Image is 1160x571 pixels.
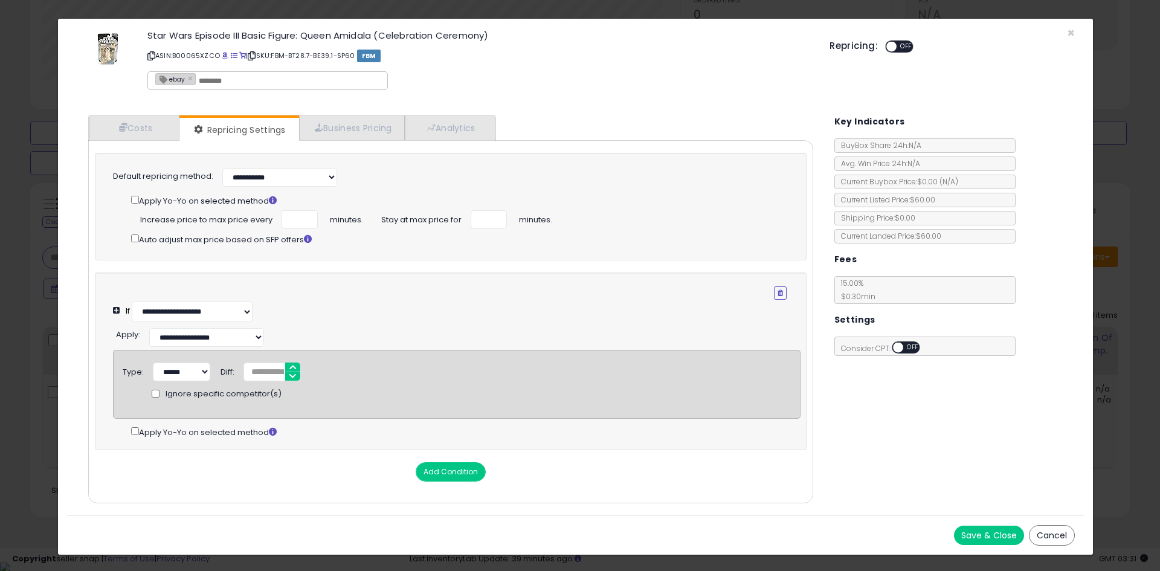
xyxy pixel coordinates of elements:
span: FBM [357,50,381,62]
a: BuyBox page [222,51,228,60]
div: : [116,325,140,341]
span: Stay at max price for [381,210,462,226]
button: Save & Close [954,526,1024,545]
h5: Fees [834,252,857,267]
span: × [1067,24,1075,42]
div: Diff: [221,363,234,378]
div: Auto adjust max price based on SFP offers [131,232,787,246]
span: Avg. Win Price 24h: N/A [835,158,920,169]
h5: Key Indicators [834,114,905,129]
span: Apply [116,329,138,340]
span: ebay [156,74,185,84]
span: Increase price to max price every [140,210,272,226]
span: 15.00 % [835,278,875,302]
a: All offer listings [231,51,237,60]
span: minutes. [519,210,552,226]
img: 51Rm0CvTTyL._SL60_.jpg [89,31,126,67]
label: Default repricing method: [113,171,213,182]
h5: Settings [834,312,875,327]
span: Shipping Price: $0.00 [835,213,915,223]
div: Apply Yo-Yo on selected method [131,425,800,439]
span: Current Landed Price: $60.00 [835,231,941,241]
i: Remove Condition [778,289,783,297]
span: OFF [897,42,916,52]
button: Cancel [1029,525,1075,546]
h5: Repricing: [830,41,878,51]
span: BuyBox Share 24h: N/A [835,140,921,150]
a: × [188,73,195,83]
span: ( N/A ) [939,176,958,187]
a: Costs [89,115,179,140]
a: Repricing Settings [179,118,298,142]
span: minutes. [330,210,363,226]
span: Current Listed Price: $60.00 [835,195,935,205]
button: Add Condition [416,462,486,482]
span: $0.30 min [835,291,875,302]
a: Analytics [405,115,494,140]
span: OFF [903,343,923,353]
h3: Star Wars Episode III Basic Figure: Queen Amidala (Celebration Ceremony) [147,31,811,40]
a: Business Pricing [299,115,405,140]
p: ASIN: B00065XZCO | SKU: FBM-BT28.7-BE39.1-SP60 [147,46,811,65]
span: Current Buybox Price: [835,176,958,187]
span: $0.00 [917,176,958,187]
span: Ignore specific competitor(s) [166,389,282,400]
span: Consider CPT: [835,343,936,353]
a: Your listing only [239,51,246,60]
div: Apply Yo-Yo on selected method [131,193,787,207]
div: Type: [123,363,144,378]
